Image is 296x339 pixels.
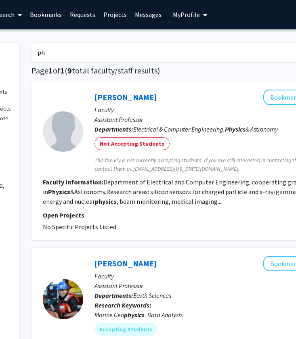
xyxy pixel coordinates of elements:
[225,125,246,133] b: Physics
[133,291,171,299] span: Earth Sciences
[94,301,151,309] b: Research Keywords:
[60,65,65,75] span: 1
[94,137,170,150] mat-chip: Not Accepting Students
[26,0,66,29] a: Bookmarks
[94,323,157,336] mat-chip: Accepting Students
[94,125,133,133] b: Departments:
[133,125,278,133] span: Electrical & Computer Engineering, & Astronomy
[43,223,116,231] span: No Specific Projects Listed
[173,10,200,19] span: My Profile
[131,0,166,29] a: Messages
[66,0,99,29] a: Requests
[94,92,157,102] a: [PERSON_NAME]
[43,178,103,186] b: Faculty Information:
[94,291,133,299] b: Departments:
[95,197,117,205] b: physics
[48,65,53,75] span: 1
[94,258,157,268] a: [PERSON_NAME]
[6,303,34,333] iframe: Chat
[124,311,145,319] b: physics
[67,65,72,75] span: 9
[48,188,70,196] b: Physics
[99,0,131,29] a: Projects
